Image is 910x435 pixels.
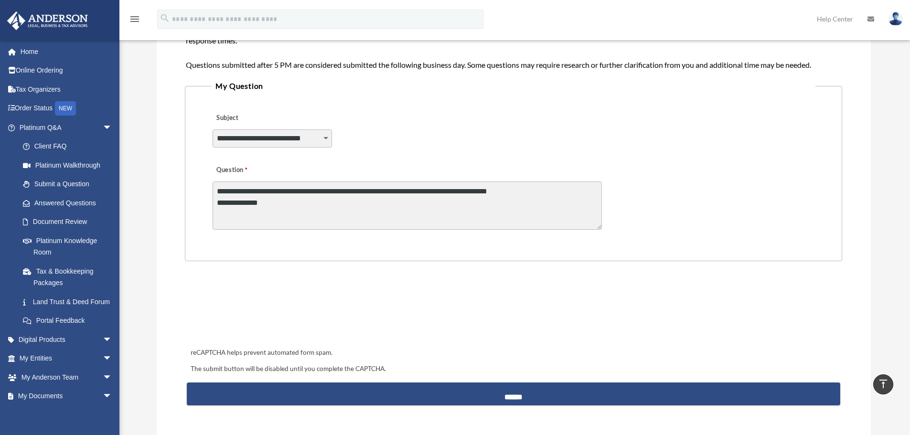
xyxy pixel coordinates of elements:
[7,99,127,118] a: Order StatusNEW
[103,118,122,138] span: arrow_drop_down
[13,311,127,330] a: Portal Feedback
[188,291,333,328] iframe: reCAPTCHA
[13,175,122,194] a: Submit a Question
[13,193,127,212] a: Answered Questions
[889,12,903,26] img: User Pic
[7,118,127,137] a: Platinum Q&Aarrow_drop_down
[212,79,815,93] legend: My Question
[13,137,127,156] a: Client FAQ
[7,349,127,368] a: My Entitiesarrow_drop_down
[103,368,122,387] span: arrow_drop_down
[129,13,140,25] i: menu
[187,363,840,375] div: The submit button will be disabled until you complete the CAPTCHA.
[103,387,122,406] span: arrow_drop_down
[13,156,127,175] a: Platinum Walkthrough
[103,349,122,369] span: arrow_drop_down
[129,17,140,25] a: menu
[7,80,127,99] a: Tax Organizers
[213,112,303,125] label: Subject
[7,330,127,349] a: Digital Productsarrow_drop_down
[7,387,127,406] a: My Documentsarrow_drop_down
[103,330,122,350] span: arrow_drop_down
[13,292,127,311] a: Land Trust & Deed Forum
[13,262,127,292] a: Tax & Bookkeeping Packages
[878,378,889,390] i: vertical_align_top
[160,13,170,23] i: search
[7,368,127,387] a: My Anderson Teamarrow_drop_down
[873,374,893,394] a: vertical_align_top
[7,61,127,80] a: Online Ordering
[187,347,840,359] div: reCAPTCHA helps prevent automated form spam.
[4,11,91,30] img: Anderson Advisors Platinum Portal
[13,231,127,262] a: Platinum Knowledge Room
[213,164,287,177] label: Question
[55,101,76,116] div: NEW
[13,212,127,232] a: Document Review
[7,42,127,61] a: Home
